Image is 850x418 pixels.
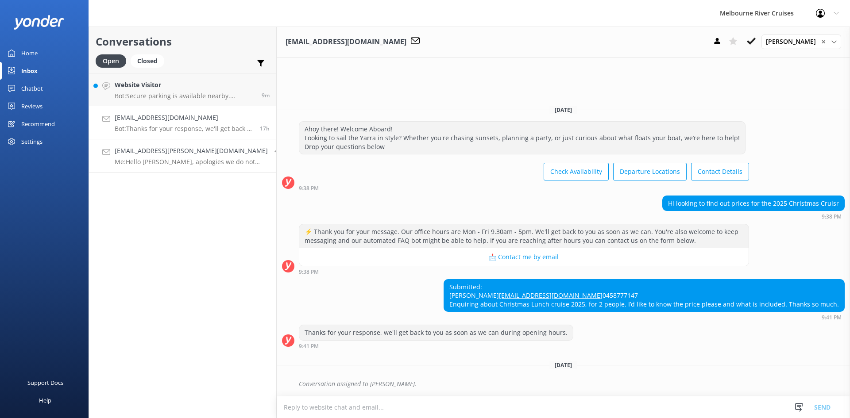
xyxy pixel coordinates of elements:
div: 2025-08-22T04:33:22.681 [282,376,845,391]
span: Aug 21 2025 09:41pm (UTC +10:00) Australia/Sydney [260,125,270,132]
div: Aug 21 2025 09:38pm (UTC +10:00) Australia/Sydney [299,185,749,191]
h4: [EMAIL_ADDRESS][DOMAIN_NAME] [115,113,253,123]
div: Help [39,391,51,409]
div: Closed [131,54,164,68]
div: Chatbot [21,80,43,97]
div: Aug 21 2025 09:41pm (UTC +10:00) Australia/Sydney [444,314,845,320]
div: Submitted: [PERSON_NAME] 0458777147 Enquiring about Christmas Lunch cruise 2025, for 2 people. I’... [444,280,844,312]
h4: [EMAIL_ADDRESS][PERSON_NAME][DOMAIN_NAME] [115,146,268,156]
div: ⚡ Thank you for your message. Our office hours are Mon - Fri 9.30am - 5pm. We'll get back to you ... [299,224,749,248]
a: [EMAIL_ADDRESS][DOMAIN_NAME] [499,291,603,299]
div: Open [96,54,126,68]
strong: 9:38 PM [299,186,319,191]
p: Bot: Secure parking is available nearby. [PERSON_NAME][GEOGRAPHIC_DATA] has two convenient locati... [115,92,255,100]
span: [PERSON_NAME] [766,37,821,46]
div: Conversation assigned to [PERSON_NAME]. [299,376,845,391]
div: Aug 21 2025 09:38pm (UTC +10:00) Australia/Sydney [662,213,845,219]
strong: 9:38 PM [822,214,842,219]
div: Reviews [21,97,42,115]
button: Departure Locations [613,163,687,180]
div: Thanks for your response, we'll get back to you as soon as we can during opening hours. [299,325,573,340]
p: Me: Hello [PERSON_NAME], apologies we do not have the dinner cruise operating tonight. We still h... [115,158,268,166]
h2: Conversations [96,33,270,50]
div: Ahoy there! Welcome Aboard! Looking to sail the Yarra in style? Whether you're chasing sunsets, p... [299,122,745,154]
div: Settings [21,133,42,150]
div: Recommend [21,115,55,133]
strong: 9:38 PM [299,269,319,275]
div: Aug 21 2025 09:41pm (UTC +10:00) Australia/Sydney [299,343,573,349]
img: yonder-white-logo.png [13,15,64,30]
div: Home [21,44,38,62]
button: Check Availability [544,163,609,180]
a: Website VisitorBot:Secure parking is available nearby. [PERSON_NAME][GEOGRAPHIC_DATA] has two con... [89,73,276,106]
button: Contact Details [691,163,749,180]
strong: 9:41 PM [822,315,842,320]
h3: [EMAIL_ADDRESS][DOMAIN_NAME] [286,36,406,48]
button: 📩 Contact me by email [299,248,749,266]
span: ✕ [821,38,826,46]
div: Assign User [761,35,841,49]
a: Closed [131,56,169,65]
a: [EMAIL_ADDRESS][PERSON_NAME][DOMAIN_NAME]Me:Hello [PERSON_NAME], apologies we do not have the din... [89,139,276,173]
a: Open [96,56,131,65]
span: [DATE] [549,106,577,114]
h4: Website Visitor [115,80,255,90]
div: Aug 21 2025 09:38pm (UTC +10:00) Australia/Sydney [299,268,749,275]
div: Inbox [21,62,38,80]
div: Hi looking to find out prices for the 2025 Christmas Cruisr [663,196,844,211]
div: Support Docs [27,374,63,391]
span: Aug 22 2025 02:54pm (UTC +10:00) Australia/Sydney [262,92,270,99]
a: [EMAIL_ADDRESS][DOMAIN_NAME]Bot:Thanks for your response, we'll get back to you as soon as we can... [89,106,276,139]
span: [DATE] [549,361,577,369]
p: Bot: Thanks for your response, we'll get back to you as soon as we can during opening hours. [115,125,253,133]
strong: 9:41 PM [299,344,319,349]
